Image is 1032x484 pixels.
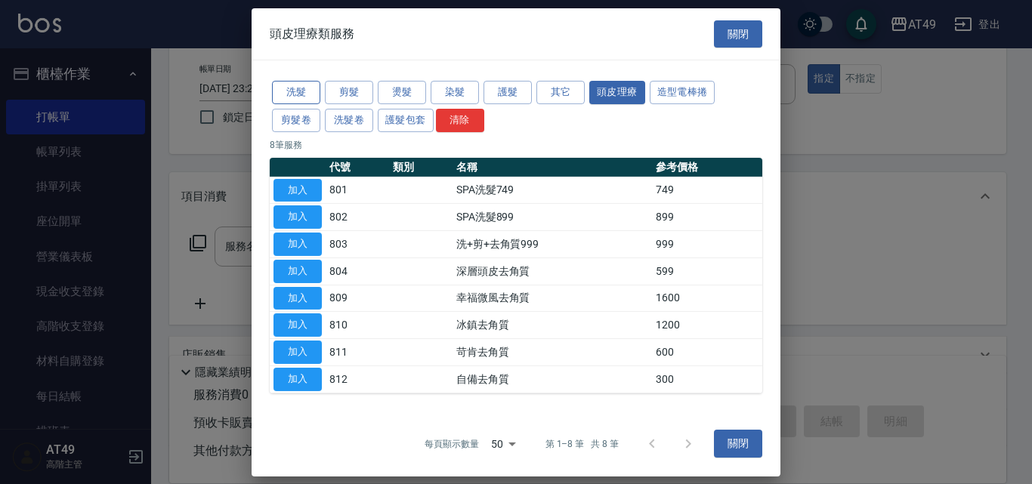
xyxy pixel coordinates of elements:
button: 護髮包套 [378,109,434,132]
button: 加入 [273,286,322,310]
button: 洗髮卷 [325,109,373,132]
td: 600 [652,338,762,365]
button: 加入 [273,313,322,337]
p: 每頁顯示數量 [425,437,479,451]
button: 加入 [273,233,322,256]
button: 燙髮 [378,81,426,104]
td: 1600 [652,285,762,312]
button: 染髮 [431,81,479,104]
td: 749 [652,177,762,204]
th: 參考價格 [652,157,762,177]
p: 第 1–8 筆 共 8 筆 [545,437,619,451]
td: 自備去角質 [453,365,653,393]
th: 名稱 [453,157,653,177]
th: 類別 [389,157,453,177]
td: 899 [652,204,762,231]
button: 加入 [273,260,322,283]
button: 加入 [273,341,322,364]
button: 關閉 [714,20,762,48]
p: 8 筆服務 [270,137,762,151]
td: 810 [326,312,389,339]
td: 812 [326,365,389,393]
td: 802 [326,204,389,231]
td: 599 [652,257,762,285]
td: 300 [652,365,762,393]
span: 頭皮理療類服務 [270,26,354,42]
td: 幸福微風去角質 [453,285,653,312]
td: 803 [326,230,389,257]
button: 剪髮卷 [272,109,320,132]
td: 冰鎮去角質 [453,312,653,339]
button: 清除 [436,109,484,132]
td: 801 [326,177,389,204]
button: 加入 [273,368,322,391]
td: 999 [652,230,762,257]
td: SPA洗髮899 [453,204,653,231]
td: 811 [326,338,389,365]
div: 50 [485,423,521,464]
td: 804 [326,257,389,285]
button: 加入 [273,205,322,229]
button: 洗髮 [272,81,320,104]
td: 洗+剪+去角質999 [453,230,653,257]
td: 1200 [652,312,762,339]
td: SPA洗髮749 [453,177,653,204]
button: 其它 [536,81,585,104]
button: 剪髮 [325,81,373,104]
button: 加入 [273,178,322,202]
button: 關閉 [714,430,762,458]
button: 造型電棒捲 [650,81,715,104]
th: 代號 [326,157,389,177]
button: 護髮 [484,81,532,104]
td: 苛肯去角質 [453,338,653,365]
td: 深層頭皮去角質 [453,257,653,285]
td: 809 [326,285,389,312]
button: 頭皮理療 [589,81,645,104]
